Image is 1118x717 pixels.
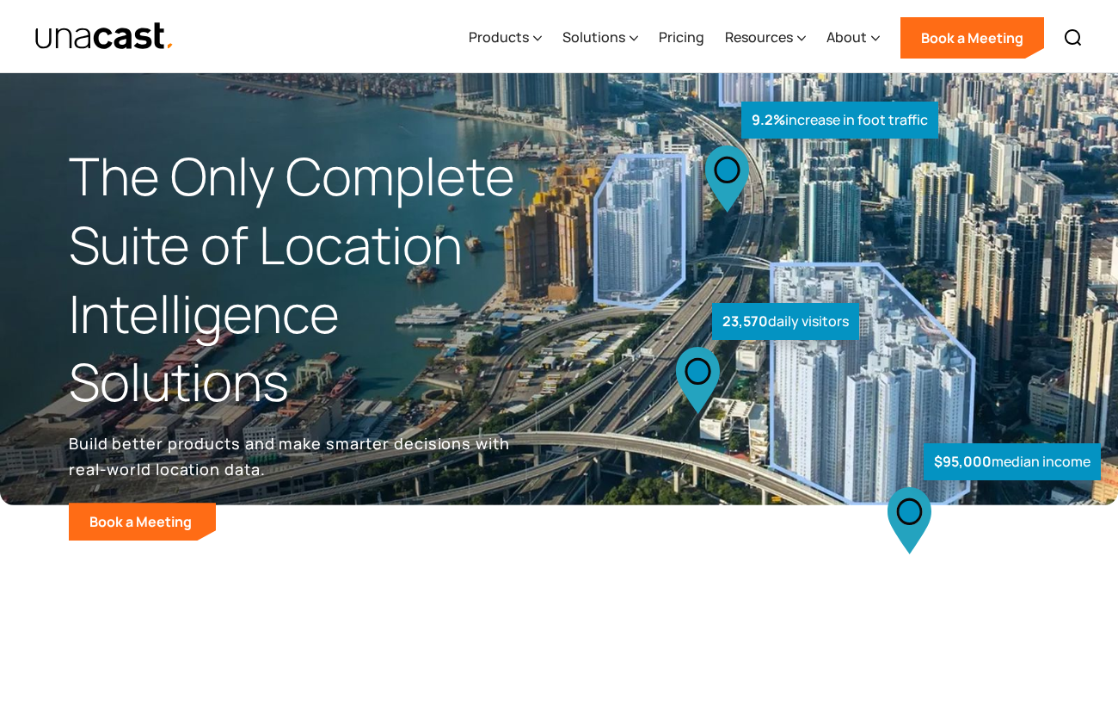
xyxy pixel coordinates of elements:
div: Products [469,3,542,73]
strong: 9.2% [752,110,785,129]
div: About [826,27,867,47]
div: increase in foot traffic [741,102,938,139]
a: Pricing [659,3,704,73]
p: Build better products and make smarter decisions with real-world location data. [69,430,516,482]
div: Products [469,27,529,47]
a: Book a Meeting [69,503,216,541]
h1: The Only Complete Suite of Location Intelligence Solutions [69,142,559,417]
div: daily visitors [712,303,859,340]
img: Search icon [1063,28,1084,48]
div: Resources [725,27,793,47]
div: Solutions [562,3,638,73]
div: About [826,3,880,73]
strong: $95,000 [934,452,992,471]
a: Book a Meeting [900,17,1044,59]
img: Unacast text logo [34,22,175,52]
div: median income [924,443,1101,480]
div: Resources [725,3,806,73]
a: home [34,22,175,52]
strong: 23,570 [722,312,768,331]
div: Solutions [562,27,625,47]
